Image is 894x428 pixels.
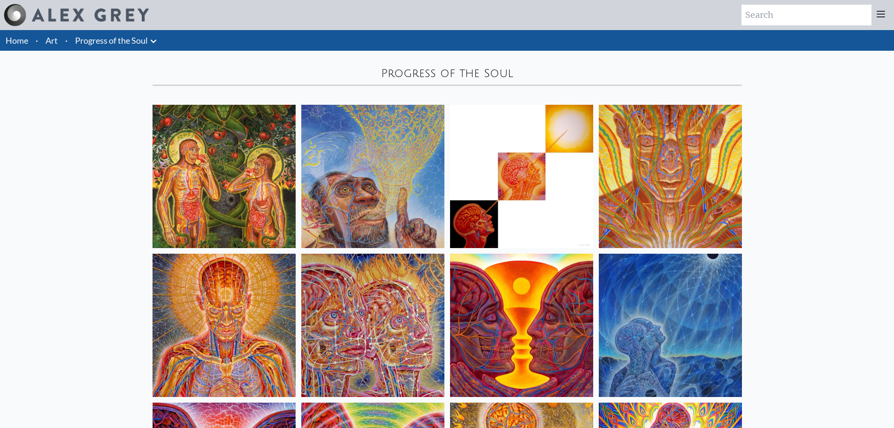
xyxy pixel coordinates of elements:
[61,30,71,51] li: ·
[153,66,742,81] div: Progress of the Soul
[46,34,58,47] a: Art
[32,30,42,51] li: ·
[6,35,28,46] a: Home
[75,34,148,47] a: Progress of the Soul
[741,5,871,25] input: Search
